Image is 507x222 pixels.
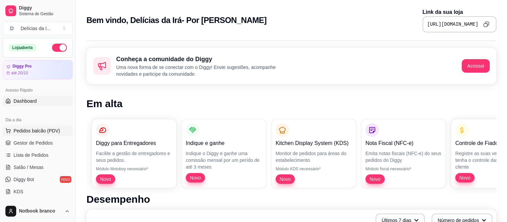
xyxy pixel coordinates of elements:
[186,150,262,170] p: Indique o Diggy e ganhe uma comissão mensal por um perído de até 3 meses
[86,15,267,26] h2: Bem vindo, Delícias da Irá- Por [PERSON_NAME]
[3,174,73,185] a: Diggy Botnovo
[21,25,51,32] div: Delícias da I ...
[12,64,32,69] article: Diggy Pro
[14,98,37,104] span: Dashboard
[3,125,73,136] button: Pedidos balcão (PDV)
[277,176,294,182] span: Novo
[276,166,352,172] p: Módulo KDS necessário*
[96,150,172,164] p: Facilite a gestão de entregadores e seus pedidos.
[86,98,497,110] h1: Em alta
[52,44,67,52] button: Alterar Status
[3,22,73,35] button: Select a team
[187,174,204,181] span: Novo
[19,11,70,17] span: Sistema de Gestão
[3,150,73,161] a: Lista de Pedidos
[3,203,73,219] button: Notbook branco
[116,64,289,77] p: Uma nova forma de se conectar com o Diggy! Envie sugestões, acompanhe novidades e participe da co...
[96,139,172,147] p: Diggy para Entregadores
[276,139,352,147] p: Kitchen Display System (KDS)
[14,127,60,134] span: Pedidos balcão (PDV)
[272,119,356,188] button: Kitchen Display System (KDS)Monitor de pedidos para áreas do estabelecimentoMódulo KDS necessário...
[367,176,383,182] span: Novo
[14,152,49,158] span: Lista de Pedidos
[3,60,73,79] a: Diggy Proaté 20/10
[92,119,176,188] button: Diggy para EntregadoresFacilite a gestão de entregadores e seus pedidos.Módulo Motoboy necessário...
[3,85,73,96] div: Acesso Rápido
[365,166,442,172] p: Módulo fiscal necessário*
[97,176,114,182] span: Novo
[3,162,73,173] a: Salão / Mesas
[3,3,73,19] a: DiggySistema de Gestão
[186,139,262,147] p: Indique e ganhe
[3,115,73,125] div: Dia a dia
[3,138,73,148] a: Gestor de Pedidos
[14,176,34,183] span: Diggy Bot
[182,119,266,188] button: Indique e ganheIndique o Diggy e ganhe uma comissão mensal por um perído de até 3 mesesNovo
[96,166,172,172] p: Módulo Motoboy necessário*
[427,21,478,28] pre: [URL][DOMAIN_NAME]
[14,164,44,171] span: Salão / Mesas
[3,186,73,197] a: KDS
[457,174,473,181] span: Novo
[481,19,492,30] button: Copy to clipboard
[19,208,62,214] span: Notbook branco
[365,139,442,147] p: Nota Fiscal (NFC-e)
[14,140,53,146] span: Gestor de Pedidos
[14,188,23,195] span: KDS
[19,5,70,11] span: Diggy
[8,25,15,32] span: D
[365,150,442,164] p: Emita notas fiscais (NFC-e) do seus pedidos do Diggy
[8,44,36,51] div: Loja aberta
[361,119,446,188] button: Nota Fiscal (NFC-e)Emita notas fiscais (NFC-e) do seus pedidos do DiggyMódulo fiscal necessário*Novo
[276,150,352,164] p: Monitor de pedidos para áreas do estabelecimento
[116,54,289,64] h2: Conheça a comunidade do Diggy
[86,193,497,205] h1: Desempenho
[3,96,73,106] a: Dashboard
[11,70,28,76] article: até 20/10
[423,8,497,16] p: Link da sua loja
[462,59,490,73] button: Acessar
